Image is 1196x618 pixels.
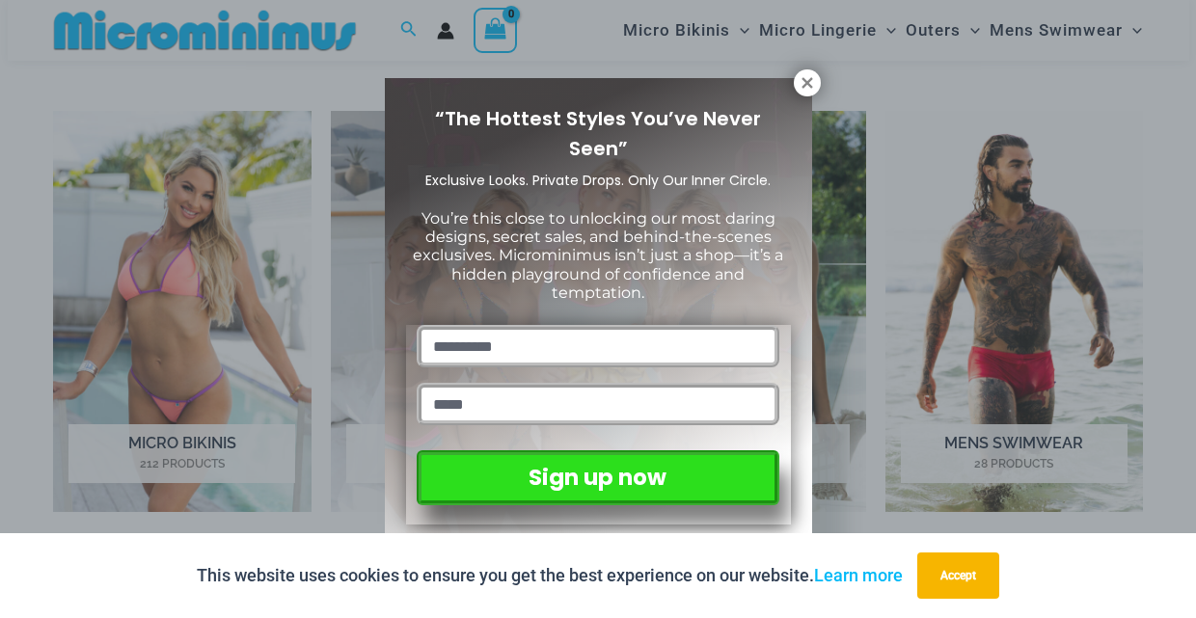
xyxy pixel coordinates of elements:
p: This website uses cookies to ensure you get the best experience on our website. [197,561,903,590]
a: Learn more [814,565,903,585]
span: You’re this close to unlocking our most daring designs, secret sales, and behind-the-scenes exclu... [413,209,783,302]
button: Accept [917,552,999,599]
button: Sign up now [417,450,778,505]
span: Exclusive Looks. Private Drops. Only Our Inner Circle. [425,171,771,190]
span: “The Hottest Styles You’ve Never Seen” [435,105,761,162]
button: Close [794,69,821,96]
